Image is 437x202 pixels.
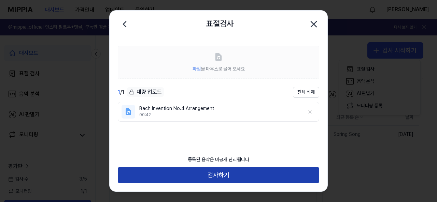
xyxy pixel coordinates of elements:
[118,167,319,183] button: 검사하기
[139,105,299,112] div: Bach Invention No.4 Arrangement
[193,66,245,72] span: 을 마우스로 끌어 오세요
[139,112,299,118] div: 00:42
[184,152,253,167] div: 등록된 음악은 비공개 관리됩니다
[193,66,201,72] span: 파일
[293,87,319,98] button: 전체 삭제
[206,17,234,30] h2: 표절검사
[118,89,120,95] span: 1
[118,88,124,96] div: / 1
[127,87,164,97] button: 대량 업로드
